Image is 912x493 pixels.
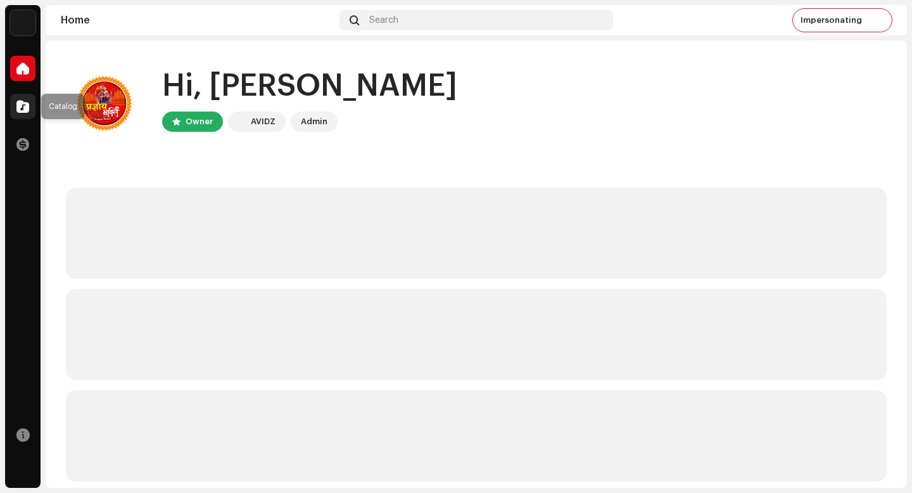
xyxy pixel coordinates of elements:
[61,15,334,25] div: Home
[870,10,890,30] img: 4d5185f6-408b-487b-a3f8-cce3683cd0ca
[231,114,246,129] img: 10d72f0b-d06a-424f-aeaa-9c9f537e57b6
[301,114,327,129] div: Admin
[186,114,213,129] div: Owner
[251,114,275,129] div: AVIDZ
[369,15,398,25] span: Search
[801,15,862,25] span: Impersonating
[66,61,142,137] img: 4d5185f6-408b-487b-a3f8-cce3683cd0ca
[162,66,457,106] div: Hi, [PERSON_NAME]
[10,10,35,35] img: 10d72f0b-d06a-424f-aeaa-9c9f537e57b6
